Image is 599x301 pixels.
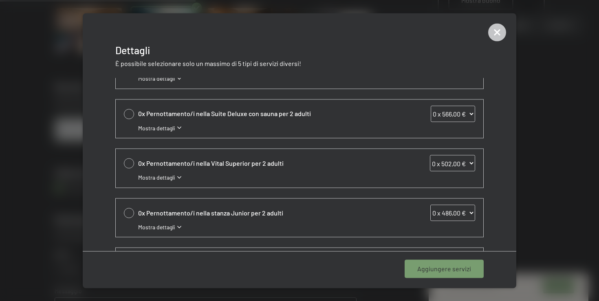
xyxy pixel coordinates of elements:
[138,124,175,132] span: Mostra dettagli
[138,159,391,168] span: 0x Pernottamento/i nella Vital Superior per 2 adulti
[417,264,471,273] span: Aggiungere servizi
[138,75,175,83] span: Mostra dettagli
[138,174,175,182] span: Mostra dettagli
[115,44,150,56] span: Dettagli
[115,59,484,68] p: È possibile selezionare solo un massimo di 5 tipi di servizi diversi!
[138,109,391,118] span: 0x Pernottamento/i nella Suite Deluxe con sauna per 2 adulti
[138,223,175,231] span: Mostra dettagli
[138,208,391,217] span: 0x Pernottamento/i nella stanza Junior per 2 adulti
